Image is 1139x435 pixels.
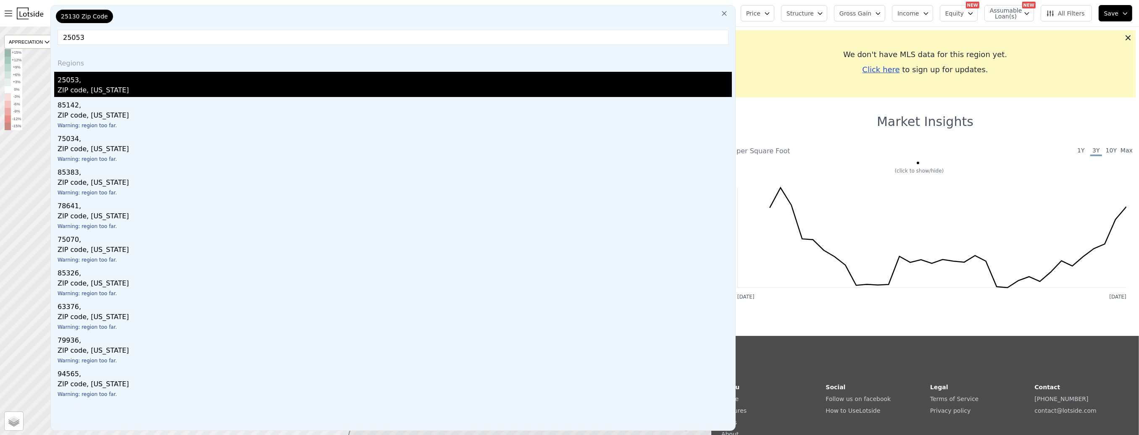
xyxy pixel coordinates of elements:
[58,223,732,231] div: Warning: region too far.
[58,257,732,265] div: Warning: region too far.
[11,49,22,57] td: +15%
[1090,146,1102,156] span: 3Y
[58,278,732,290] div: ZIP code, [US_STATE]
[11,108,22,115] td: -9%
[11,93,22,101] td: -3%
[877,114,973,129] h1: Market Insights
[58,366,732,379] div: 94565,
[17,8,43,19] img: Lotside
[839,9,871,18] span: Gross Gain
[11,79,22,86] td: +3%
[61,12,108,21] span: 25130 Zip Code
[58,110,732,122] div: ZIP code, [US_STATE]
[1105,146,1117,156] span: 10Y
[58,332,732,346] div: 79936,
[58,189,732,198] div: Warning: region too far.
[826,396,891,402] a: Follow us on facebook
[826,384,846,390] strong: Social
[58,156,732,164] div: Warning: region too far.
[58,122,732,131] div: Warning: region too far.
[990,8,1017,19] span: Assumable Loan(s)
[712,168,1126,174] div: (click to show/hide)
[966,2,979,8] div: NEW
[1022,2,1036,8] div: NEW
[930,407,971,414] a: Privacy policy
[11,86,22,94] td: 0%
[718,146,925,156] div: Price per Square Foot
[58,72,732,85] div: 25053,
[1035,384,1060,390] strong: Contact
[781,5,827,21] button: Structure
[58,198,732,211] div: 78641,
[826,407,881,414] a: How to UseLotside
[58,178,732,189] div: ZIP code, [US_STATE]
[1046,9,1085,18] span: All Filters
[984,5,1034,21] button: Assumable Loan(s)
[58,97,732,110] div: 85142,
[4,35,53,49] div: APPRECIATION
[58,290,732,299] div: Warning: region too far.
[892,5,933,21] button: Income
[930,396,979,402] a: Terms of Service
[11,101,22,108] td: -6%
[721,49,1129,60] div: We don't have MLS data for this region yet.
[11,123,22,130] td: -15%
[58,211,732,223] div: ZIP code, [US_STATE]
[11,115,22,123] td: -12%
[58,231,732,245] div: 75070,
[5,412,23,430] a: Layers
[58,357,732,366] div: Warning: region too far.
[945,9,964,18] span: Equity
[11,71,22,79] td: +6%
[58,144,732,156] div: ZIP code, [US_STATE]
[58,299,732,312] div: 63376,
[58,391,732,399] div: Warning: region too far.
[58,312,732,324] div: ZIP code, [US_STATE]
[862,65,900,74] span: Click here
[1121,146,1132,156] span: Max
[1035,407,1097,414] a: contact@lotside.com
[1075,146,1087,156] span: 1Y
[58,131,732,144] div: 75034,
[58,324,732,332] div: Warning: region too far.
[11,64,22,71] td: +9%
[787,9,813,18] span: Structure
[940,5,978,21] button: Equity
[930,384,948,390] strong: Legal
[737,294,755,300] text: [DATE]
[58,245,732,257] div: ZIP code, [US_STATE]
[58,30,729,45] input: Enter another location
[741,5,774,21] button: Price
[1099,5,1132,21] button: Save
[897,9,919,18] span: Income
[54,52,732,72] div: Regions
[834,5,885,21] button: Gross Gain
[1104,9,1118,18] span: Save
[58,164,732,178] div: 85383,
[1041,5,1092,21] button: All Filters
[746,9,760,18] span: Price
[58,265,732,278] div: 85326,
[58,85,732,97] div: ZIP code, [US_STATE]
[58,346,732,357] div: ZIP code, [US_STATE]
[58,379,732,391] div: ZIP code, [US_STATE]
[11,57,22,64] td: +12%
[1035,396,1089,402] a: [PHONE_NUMBER]
[1109,294,1126,300] text: [DATE]
[721,64,1129,76] div: to sign up for updates.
